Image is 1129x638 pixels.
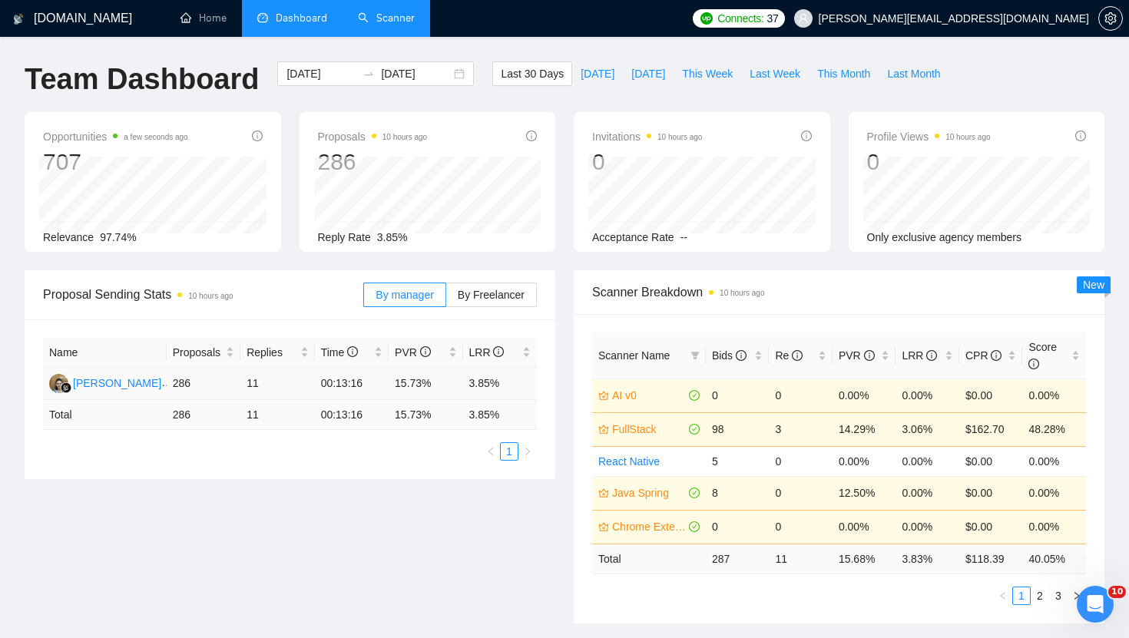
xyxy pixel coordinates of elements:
span: info-circle [792,350,803,361]
span: Proposal Sending Stats [43,285,363,304]
span: Profile Views [867,127,991,146]
span: Proposals [318,127,428,146]
td: $0.00 [959,379,1023,412]
button: left [994,587,1012,605]
th: Name [43,338,167,368]
td: $ 118.39 [959,544,1023,574]
td: 14.29% [833,412,896,446]
td: 3 [769,412,833,446]
td: $0.00 [959,476,1023,510]
span: check-circle [689,488,700,498]
a: 3 [1050,587,1067,604]
td: 00:13:16 [315,400,389,430]
td: 3.06% [896,412,959,446]
span: info-circle [420,346,431,357]
span: Dashboard [276,12,327,25]
input: Start date [286,65,356,82]
td: 0.00% [1022,510,1086,544]
td: 0.00% [833,379,896,412]
td: 0.00% [833,510,896,544]
a: 2 [1031,587,1048,604]
span: Relevance [43,231,94,243]
td: 0.00% [896,379,959,412]
td: 11 [240,400,314,430]
th: Proposals [167,338,240,368]
td: 48.28% [1022,412,1086,446]
span: 97.74% [100,231,136,243]
span: 3.85% [377,231,408,243]
span: info-circle [1028,359,1039,369]
span: check-circle [689,424,700,435]
a: searchScanner [358,12,415,25]
a: AI v0 [612,387,686,404]
td: 0 [769,510,833,544]
span: Time [321,346,358,359]
button: [DATE] [572,61,623,86]
td: $162.70 [959,412,1023,446]
span: Scanner Breakdown [592,283,1086,302]
time: 10 hours ago [720,289,764,297]
span: info-circle [493,346,504,357]
span: Scanner Name [598,349,670,362]
td: 3.85 % [463,400,538,430]
input: End date [381,65,451,82]
div: 286 [318,147,428,177]
li: 1 [1012,587,1031,605]
span: filter [687,344,703,367]
span: setting [1099,12,1122,25]
span: crown [598,488,609,498]
span: info-circle [526,131,537,141]
td: 0.00% [833,446,896,476]
span: user [798,13,809,24]
li: Previous Page [482,442,500,461]
a: 1 [501,443,518,460]
span: PVR [839,349,875,362]
div: 707 [43,147,188,177]
td: 0 [769,379,833,412]
td: 3.83 % [896,544,959,574]
span: info-circle [926,350,937,361]
h1: Team Dashboard [25,61,259,98]
span: CPR [965,349,1002,362]
span: LRR [469,346,505,359]
span: filter [690,351,700,360]
td: 287 [706,544,770,574]
img: gigradar-bm.png [61,382,71,393]
a: homeHome [180,12,227,25]
time: 10 hours ago [382,133,427,141]
td: 5 [706,446,770,476]
a: Chrome Extension [612,518,686,535]
button: Last Week [741,61,809,86]
span: info-circle [801,131,812,141]
button: right [1068,587,1086,605]
time: 10 hours ago [945,133,990,141]
span: info-circle [347,346,358,357]
img: ES [49,374,68,393]
td: Total [592,544,706,574]
span: Last 30 Days [501,65,564,82]
td: 0 [769,446,833,476]
span: dashboard [257,12,268,23]
span: info-circle [1075,131,1086,141]
td: 0.00% [1022,446,1086,476]
span: info-circle [991,350,1002,361]
a: React Native [598,455,660,468]
td: 286 [167,400,240,430]
span: check-circle [689,521,700,532]
span: Last Week [750,65,800,82]
td: Total [43,400,167,430]
span: Invitations [592,127,702,146]
time: 10 hours ago [657,133,702,141]
span: This Month [817,65,870,82]
td: $0.00 [959,510,1023,544]
span: crown [598,390,609,401]
td: 40.05 % [1022,544,1086,574]
button: This Month [809,61,879,86]
span: Replies [247,344,296,361]
td: 15.73% [389,368,462,400]
li: 1 [500,442,518,461]
td: 286 [167,368,240,400]
span: crown [598,424,609,435]
span: Score [1028,341,1057,370]
td: 15.68 % [833,544,896,574]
